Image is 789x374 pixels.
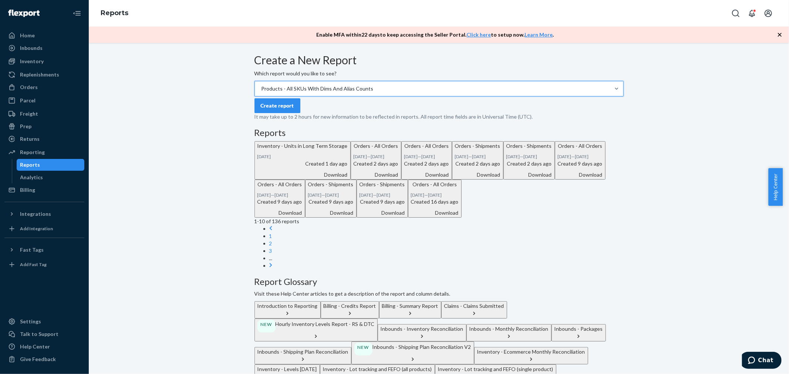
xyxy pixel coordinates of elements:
[558,160,603,167] p: Created 9 days ago
[4,316,84,327] a: Settings
[506,171,552,178] div: Download
[377,192,391,198] time: [DATE]
[257,320,375,333] div: Hourly Inventory Levels Report - RS & DTC
[254,141,351,179] button: Inventory - Units in Long Term Storage[DATE]Created 1 day agoDownload
[20,110,38,118] div: Freight
[354,153,398,160] p: —
[4,341,84,353] a: Help Center
[308,181,354,188] p: Orders - Shipments
[444,302,504,310] div: Claims - Claims Submitted
[411,192,459,198] p: —
[20,161,40,169] div: Reports
[8,10,40,17] img: Flexport logo
[524,154,537,159] time: [DATE]
[742,352,782,370] iframe: Opens a widget where you can chat to one of our agents
[4,259,84,271] a: Add Fast Tag
[20,343,50,350] div: Help Center
[254,98,300,113] button: Create report
[20,58,44,65] div: Inventory
[257,171,348,178] div: Download
[257,181,302,188] p: Orders - All Orders
[4,108,84,120] a: Freight
[745,6,759,21] button: Open notifications
[558,154,571,159] time: [DATE]
[20,246,44,254] div: Fast Tags
[506,153,552,160] p: —
[20,186,35,194] div: Billing
[455,142,500,150] p: Orders - Shipments
[411,192,425,198] time: [DATE]
[552,324,606,341] button: Inbounds - Packages
[554,325,603,333] div: Inbounds - Packages
[404,142,449,150] p: Orders - All Orders
[555,141,606,179] button: Orders - All Orders[DATE]—[DATE]Created 9 days agoDownload
[20,356,56,363] div: Give Feedback
[262,85,374,92] div: Products - All SKUs With Dims And Alias Counts
[354,142,398,150] p: Orders - All Orders
[404,153,449,160] p: —
[20,261,47,268] div: Add Fast Tag
[101,9,128,17] a: Reports
[371,154,385,159] time: [DATE]
[4,42,84,54] a: Inbounds
[411,209,459,217] div: Download
[20,84,38,91] div: Orders
[257,160,348,167] p: Created 1 day ago
[455,154,469,159] time: [DATE]
[257,365,317,373] div: Inventory - Levels [DATE]
[467,31,491,38] a: Click here
[411,181,459,188] p: Orders - All Orders
[257,192,271,198] time: [DATE]
[455,153,500,160] p: —
[70,6,84,21] button: Close Navigation
[323,365,432,373] div: Inventory - Lot tracking and FEFO (all products)
[269,248,272,254] a: Page 3
[4,244,84,256] button: Fast Tags
[558,142,603,150] p: Orders - All Orders
[257,348,348,356] div: Inbounds - Shipping Plan Reconciliation
[275,192,289,198] time: [DATE]
[20,149,45,156] div: Reporting
[4,55,84,67] a: Inventory
[4,30,84,41] a: Home
[354,171,398,178] div: Download
[308,198,354,205] p: Created 9 days ago
[575,154,589,159] time: [DATE]
[477,348,585,356] div: Inventory - Ecommerce Monthly Reconciliation
[452,141,503,179] button: Orders - Shipments[DATE]—[DATE]Created 2 days agoDownload
[269,255,624,262] li: ...
[441,301,507,319] button: Claims - Claims Submitted
[308,209,354,217] div: Download
[4,184,84,196] a: Billing
[438,365,553,373] div: Inventory - Lot tracking and FEFO (single product)
[503,141,555,179] button: Orders - Shipments[DATE]—[DATE]Created 2 days agoDownload
[360,192,373,198] time: [DATE]
[357,180,408,218] button: Orders - Shipments[DATE]—[DATE]Created 9 days agoDownload
[20,97,36,104] div: Parcel
[4,328,84,340] button: Talk to Support
[382,302,438,310] div: Billing - Summary Report
[326,192,339,198] time: [DATE]
[360,209,405,217] div: Download
[261,102,294,109] div: Create report
[404,171,449,178] div: Download
[768,168,783,206] button: Help Center
[20,174,43,181] div: Analytics
[261,321,272,327] p: NEW
[257,198,302,205] p: Created 9 days ago
[455,160,500,167] p: Created 2 days ago
[20,225,53,232] div: Add Integration
[20,318,41,325] div: Settings
[20,123,31,130] div: Prep
[257,142,348,150] p: Inventory - Units in Long Term Storage
[4,133,84,145] a: Returns
[324,302,376,310] div: Billing - Credits Report
[358,344,369,350] p: NEW
[728,6,743,21] button: Open Search Box
[422,154,435,159] time: [DATE]
[17,171,85,183] a: Analytics
[354,343,471,356] div: Inbounds - Shipping Plan Reconciliation V2
[321,301,379,319] button: Billing - Credits Report
[4,81,84,93] a: Orders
